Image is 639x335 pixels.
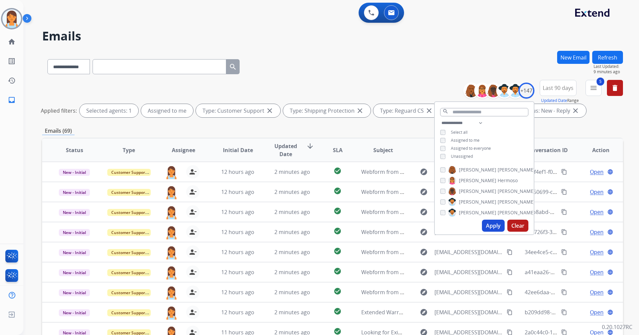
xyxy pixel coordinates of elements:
span: Assigned to everyone [451,145,491,151]
mat-icon: content_copy [507,309,513,315]
mat-icon: person_remove [189,288,197,296]
button: Clear [507,220,528,232]
mat-icon: language [607,209,613,215]
mat-icon: inbox [8,96,16,104]
mat-icon: content_copy [561,289,567,295]
mat-icon: explore [420,168,428,176]
div: +147 [518,83,534,99]
span: Webform from [EMAIL_ADDRESS][DOMAIN_NAME] on [DATE] [361,289,513,296]
span: 12 hours ago [221,168,254,176]
span: [PERSON_NAME] [498,199,535,205]
span: Status [66,146,83,154]
span: 12 hours ago [221,248,254,256]
span: Open [590,308,604,316]
mat-icon: content_copy [561,269,567,275]
mat-icon: check_circle [334,167,342,175]
span: Open [590,208,604,216]
img: agent-avatar [165,185,178,199]
mat-icon: person_remove [189,268,197,276]
mat-icon: language [607,229,613,235]
mat-icon: search [442,108,449,114]
span: 12 hours ago [221,208,254,216]
span: SLA [333,146,343,154]
mat-icon: content_copy [561,229,567,235]
img: agent-avatar [165,306,178,320]
mat-icon: person_remove [189,168,197,176]
img: agent-avatar [165,286,178,300]
mat-icon: history [8,77,16,85]
span: Webform from [EMAIL_ADDRESS][DOMAIN_NAME] on [DATE] [361,248,513,256]
span: Open [590,188,604,196]
span: Unassigned [451,153,473,159]
span: [PERSON_NAME] [498,188,535,195]
span: [EMAIL_ADDRESS][DOMAIN_NAME] [434,288,503,296]
p: 0.20.1027RC [602,323,632,331]
mat-icon: search [229,63,237,71]
span: 9 minutes ago [594,69,623,75]
span: Webform from [EMAIL_ADDRESS][DOMAIN_NAME] on [DATE] [361,188,513,196]
span: Customer Support [107,169,151,176]
span: 2 minutes ago [274,268,310,276]
span: 2 minutes ago [274,168,310,176]
span: [PERSON_NAME] [459,166,496,173]
span: 2 minutes ago [274,289,310,296]
mat-icon: content_copy [561,169,567,175]
button: Refresh [592,51,623,64]
div: Assigned to me [141,104,193,117]
span: [EMAIL_ADDRESS][DOMAIN_NAME] [434,268,503,276]
mat-icon: explore [420,208,428,216]
mat-icon: check_circle [334,187,342,195]
span: Customer Support [107,269,151,276]
span: 2 minutes ago [274,208,310,216]
mat-icon: explore [420,228,428,236]
mat-icon: close [266,107,274,115]
mat-icon: close [356,107,364,115]
span: [PERSON_NAME] [498,209,535,216]
button: Apply [482,220,505,232]
span: 12 hours ago [221,268,254,276]
span: Customer Support [107,229,151,236]
div: Type: Customer Support [196,104,280,117]
mat-icon: explore [420,268,428,276]
mat-icon: check_circle [334,227,342,235]
span: [EMAIL_ADDRESS][DOMAIN_NAME] [434,248,503,256]
mat-icon: explore [420,248,428,256]
button: 5 [586,80,602,96]
mat-icon: menu [590,84,598,92]
img: avatar [2,9,21,28]
span: 42ee6daa-4d36-421d-91a0-92eaad61c8bc [525,289,629,296]
span: 2 minutes ago [274,188,310,196]
mat-icon: content_copy [561,249,567,255]
span: Hermoso [498,177,518,184]
span: New - Initial [59,169,90,176]
img: agent-avatar [165,205,178,219]
span: Webform from [EMAIL_ADDRESS][DOMAIN_NAME] on [DATE] [361,228,513,236]
span: [PERSON_NAME] [459,188,496,195]
span: 12 hours ago [221,188,254,196]
span: Select all [451,129,468,135]
mat-icon: arrow_downward [306,142,314,150]
mat-icon: person_remove [189,188,197,196]
span: 12 hours ago [221,289,254,296]
span: [PERSON_NAME] [498,166,535,173]
mat-icon: person_remove [189,308,197,316]
span: New - Initial [59,289,90,296]
span: Last 90 days [543,87,573,89]
mat-icon: content_copy [561,309,567,315]
span: New - Initial [59,249,90,256]
span: Open [590,288,604,296]
button: New Email [557,51,590,64]
mat-icon: content_copy [561,189,567,195]
mat-icon: check_circle [334,287,342,295]
mat-icon: check_circle [334,307,342,315]
span: New - Initial [59,229,90,236]
span: Open [590,248,604,256]
mat-icon: check_circle [334,247,342,255]
img: agent-avatar [165,245,178,259]
p: Emails (69) [42,127,75,135]
span: Open [590,168,604,176]
span: Customer Support [107,249,151,256]
span: Customer Support [107,289,151,296]
h2: Emails [42,29,623,43]
mat-icon: language [607,189,613,195]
